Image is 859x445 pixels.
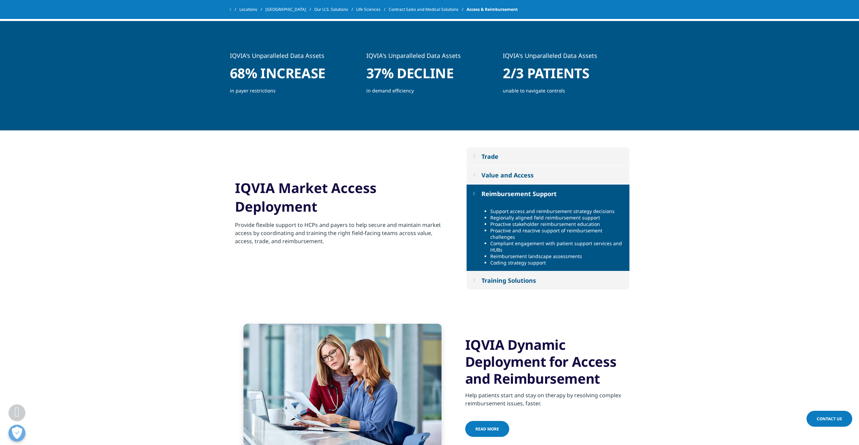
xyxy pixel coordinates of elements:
a: [GEOGRAPHIC_DATA] [265,3,314,16]
a: Life Sciences [356,3,389,16]
h5: IQVIA's Unparalleled Data Assets [366,51,493,65]
div: Help patients start and stay on therapy by resolving complex reimbursement issues, faster. [465,387,629,407]
li: Reimbursement landscape assessments [490,253,624,259]
li: Compliant engagement with patient support services and HUBs [490,240,624,253]
h3: IQVIA Dynamic Deployment for Access and Reimbursement [465,336,629,387]
p: in payer restrictions [230,87,356,100]
a: Contract Sales and Medical Solutions [389,3,467,16]
a: Our U.S. Solutions [314,3,356,16]
h2: IQVIA Market Access Deployment [235,178,451,221]
a: Contact Us [807,411,852,427]
a: Read More [465,421,509,437]
p: in demand efficiency [366,87,493,100]
button: Open Preferences [8,425,25,442]
a: Locations [239,3,265,16]
li: Proactive and reactive support of reimbursement challenges [490,227,624,240]
div: Value and Access [481,171,534,179]
button: Reimbursement Support [467,185,629,203]
div: Trade [481,152,498,161]
div: 2 / 3 [366,51,493,100]
h1: 37% decline [366,65,493,87]
div: Provide flexible support to HCPs and payers to help secure and maintain market access by coordina... [235,221,451,259]
div: 1 / 3 [230,51,356,100]
h5: IQVIA's Unparalleled Data Assets [503,51,629,65]
div: Reimbursement Support [481,190,557,198]
button: Trade [467,147,629,166]
div: 3 / 3 [503,51,629,100]
button: Training Solutions [467,271,629,290]
li: Support access and reimbursement strategy decisions [490,208,624,214]
span: Read More [475,426,499,432]
div: Training Solutions [481,276,536,284]
li: Regionally aligned field reimbursement support [490,214,624,221]
h1: 68% increase [230,65,356,87]
li: Proactive stakeholder reimbursement education [490,221,624,227]
span: Contact Us [817,416,842,422]
li: Coding strategy support [490,259,624,266]
span: Access & Reimbursement [467,3,518,16]
p: unable to navigate controls [503,87,629,100]
button: Value and Access [467,166,629,184]
h1: 2/3 patients [503,65,629,87]
h5: IQVIA's Unparalleled Data Assets [230,51,356,65]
